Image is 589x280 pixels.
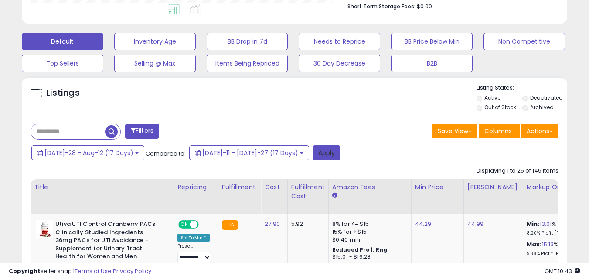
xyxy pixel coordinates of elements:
a: 44.99 [467,220,484,228]
strong: Copyright [9,267,41,275]
small: FBA [222,220,238,230]
div: 15% for > $15 [332,228,405,236]
button: Columns [479,124,520,138]
label: Archived [530,104,554,111]
div: Set To Min * [177,234,210,242]
div: 5.92 [291,220,322,228]
button: BB Drop in 7d [207,33,288,50]
div: Fulfillment [222,183,257,192]
h5: Listings [46,87,80,99]
div: Cost [265,183,284,192]
button: Save View [432,124,477,138]
div: Title [34,183,170,192]
button: [DATE]-28 - Aug-12 (17 Days) [31,145,144,160]
button: BB Price Below Min [391,33,473,50]
label: Out of Stock [484,104,516,111]
button: Inventory Age [114,33,196,50]
button: 30 Day Decrease [299,55,380,72]
a: 27.90 [265,220,280,228]
b: Reduced Prof. Rng. [332,246,389,253]
span: [DATE]-28 - Aug-12 (17 Days) [44,149,133,157]
p: Listing States: [477,84,567,92]
button: Selling @ Max [114,55,196,72]
div: $15.01 - $16.28 [332,253,405,261]
a: 44.29 [415,220,432,228]
b: Short Term Storage Fees: [347,3,415,10]
div: seller snap | | [9,267,151,276]
span: Columns [484,127,512,135]
label: Active [484,94,500,101]
div: $0.40 min [332,236,405,244]
small: Amazon Fees. [332,192,337,200]
a: Privacy Policy [113,267,151,275]
button: Top Sellers [22,55,103,72]
div: Amazon Fees [332,183,408,192]
div: Repricing [177,183,214,192]
span: OFF [197,221,211,228]
span: Compared to: [146,149,186,158]
img: 41kSIhQM9BL._SL40_.jpg [36,220,53,238]
a: 13.01 [540,220,552,228]
button: Filters [125,124,159,139]
label: Deactivated [530,94,563,101]
div: Preset: [177,243,211,263]
div: [PERSON_NAME] [467,183,519,192]
div: Min Price [415,183,460,192]
button: Items Being Repriced [207,55,288,72]
span: 2025-08-12 10:43 GMT [545,267,580,275]
button: Default [22,33,103,50]
a: Terms of Use [75,267,112,275]
a: 15.13 [542,240,554,249]
button: Apply [313,145,340,160]
b: Min: [527,220,540,228]
button: B2B [391,55,473,72]
button: [DATE]-11 - [DATE]-27 (17 Days) [189,145,309,160]
div: Fulfillment Cost [291,183,325,201]
span: $0.00 [417,2,432,10]
div: 8% for <= $15 [332,220,405,228]
b: Max: [527,240,542,249]
button: Non Competitive [483,33,565,50]
span: ON [179,221,190,228]
button: Needs to Reprice [299,33,380,50]
div: Displaying 1 to 25 of 145 items [477,167,558,175]
button: Actions [521,124,558,138]
span: [DATE]-11 - [DATE]-27 (17 Days) [202,149,298,157]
